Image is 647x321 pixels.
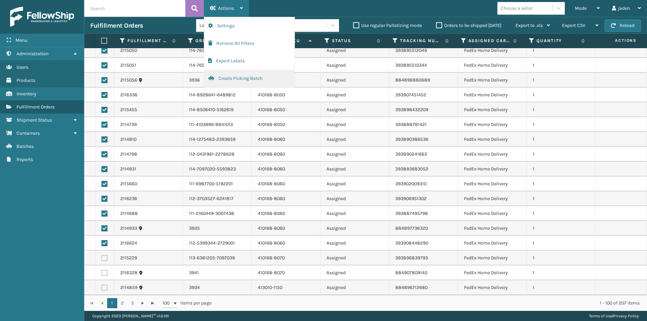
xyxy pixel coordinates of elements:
span: Users [17,64,28,70]
span: Fulfillment Orders [17,104,55,110]
a: 410168-8060 [258,196,285,201]
button: Remove All Filters [204,35,295,52]
td: FedEx Home Delivery [458,265,527,280]
td: Assigned [320,58,389,73]
a: 2116338 [120,92,137,98]
a: 410168-8050 [258,122,285,127]
td: Assigned [320,221,389,236]
td: 114-7097020-5593823 [183,162,252,176]
span: Actions [593,35,641,46]
td: FedEx Home Delivery [458,221,527,236]
td: 1 [527,132,595,147]
a: 413010-1150 [258,285,282,290]
label: Use regular Palletizing mode [353,23,422,28]
td: 1 [527,206,595,221]
a: 2115056 [120,77,137,84]
label: Orders to be shipped [DATE] [436,23,501,28]
a: 2116236 [120,195,137,202]
div: 1 - 100 of 207 items [221,300,640,307]
td: 1 [527,236,595,251]
h3: Fulfillment Orders [90,22,143,30]
td: 1 [527,117,595,132]
td: 112-3703527-6241817 [183,191,252,206]
td: Assigned [320,73,389,88]
a: 410168-8070 [258,270,285,276]
a: 410168-8060 [258,166,285,172]
a: 884907809140 [395,270,427,276]
span: Actions [218,5,234,11]
td: 114-7658361-7894656 [183,58,252,73]
td: FedEx Home Delivery [458,191,527,206]
td: 1 [527,58,595,73]
td: 111-4103999-8841013 [183,117,252,132]
a: 2115050 [120,47,137,54]
td: 3941 [183,265,252,280]
span: Containers [17,130,40,136]
a: 2115455 [120,106,137,113]
a: 393890241663 [395,151,427,157]
span: Mode [575,5,587,11]
td: 1 [527,147,595,162]
a: Privacy Policy [613,314,639,318]
p: Copyright 2023 [PERSON_NAME]™ v 1.0.191 [92,311,169,321]
td: 3935 [183,221,252,236]
td: 114-1275483-2393859 [183,132,252,147]
td: FedEx Home Delivery [458,102,527,117]
td: 1 [527,251,595,265]
td: 1 [527,221,595,236]
span: Go to the next page [140,300,145,306]
td: 1 [527,265,595,280]
a: 2114933 [120,225,137,232]
button: Export Labels [204,52,295,70]
label: Status [332,38,373,44]
a: 2115660 [120,181,137,187]
div: Choose a seller [501,5,533,12]
span: Administration [17,51,49,57]
a: Go to the last page [148,298,158,308]
label: Order Number [195,38,237,44]
label: Fulfillment Order Id [127,38,169,44]
a: 2115051 [120,62,136,69]
td: Assigned [320,162,389,176]
a: 2114931 [120,166,136,172]
td: FedEx Home Delivery [458,236,527,251]
td: Assigned [320,88,389,102]
td: 112-0431961-2278628 [183,147,252,162]
label: Quantity [536,38,578,44]
a: 393895512049 [395,47,427,53]
td: 114-7658361-7894656 [183,43,252,58]
img: logo [10,7,74,27]
a: 393890386536 [395,136,428,142]
div: | [589,311,639,321]
td: FedEx Home Delivery [458,280,527,295]
td: Assigned [320,280,389,295]
a: 410168-8060 [258,151,285,157]
a: Go to the next page [137,298,148,308]
td: Assigned [320,206,389,221]
td: Assigned [320,176,389,191]
td: FedEx Home Delivery [458,117,527,132]
a: 393907451452 [395,92,426,98]
td: 114-8506410-5162619 [183,102,252,117]
td: 1 [527,162,595,176]
a: 410168-8060 [258,225,285,231]
td: FedEx Home Delivery [458,251,527,265]
td: Assigned [320,191,389,206]
span: Go to the last page [150,300,155,306]
span: 100 [162,300,173,307]
td: 3934 [183,280,252,295]
td: Assigned [320,117,389,132]
a: 2115229 [120,255,137,261]
td: Assigned [320,265,389,280]
a: 2116624 [120,240,137,247]
td: 1 [527,73,595,88]
button: Settings [204,17,295,35]
td: 1 [527,191,595,206]
td: 1 [527,43,595,58]
td: 3936 [183,73,252,88]
td: 112-5399344-2729001 [183,236,252,251]
td: FedEx Home Delivery [458,132,527,147]
td: 1 [527,280,595,295]
a: 3 [127,298,137,308]
a: 2114859 [120,284,137,291]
